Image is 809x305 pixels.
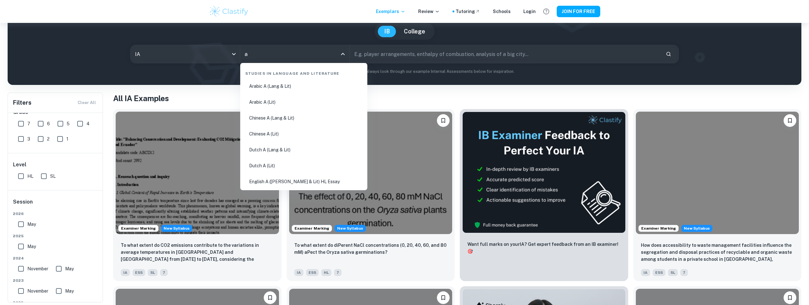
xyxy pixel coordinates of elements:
[264,291,276,304] button: Please log in to bookmark exemplars
[378,26,396,37] button: IB
[243,66,365,79] div: Studies in Language and Literature
[27,135,30,142] span: 3
[133,269,145,276] span: ESS
[121,242,274,263] p: To what extent do CO2 emissions contribute to the variations in average temperatures in Indonesia...
[557,6,600,17] button: JOIN FOR FREE
[541,6,552,17] button: Help and Feedback
[437,291,450,304] button: Please log in to bookmark exemplars
[335,225,366,232] span: New Syllabus
[113,93,801,104] h1: All IA Examples
[27,221,36,228] span: May
[321,269,331,276] span: HL
[27,243,36,250] span: May
[50,173,56,180] span: SL
[13,198,98,211] h6: Session
[680,269,688,276] span: 7
[350,45,661,63] input: E.g. player arrangements, enthalpy of combustion, analysis of a big city...
[13,98,31,107] h6: Filters
[65,288,74,295] span: May
[13,255,98,261] span: 2024
[86,120,90,127] span: 4
[161,225,192,232] span: New Syllabus
[418,8,440,15] p: Review
[663,49,674,59] button: Search
[119,225,158,231] span: Examiner Marking
[334,269,342,276] span: 7
[27,173,33,180] span: HL
[67,120,70,127] span: 5
[209,5,249,18] img: Clastify logo
[243,174,365,189] li: English A ([PERSON_NAME] & Lit) HL Essay
[294,242,447,256] p: To what extent do diPerent NaCl concentrations (0, 20, 40, 60, and 80 mM) aPect the Oryza sativa ...
[121,269,130,276] span: IA
[641,242,794,263] p: How does accessibility to waste management facilities influence the segregation and disposal prac...
[641,269,650,276] span: IA
[13,161,98,169] h6: Level
[47,120,50,127] span: 6
[636,112,799,234] img: ESS IA example thumbnail: How does accessibility to waste manageme
[467,249,473,254] span: 🎯
[66,135,68,142] span: 1
[784,291,796,304] button: Please log in to bookmark exemplars
[289,112,452,234] img: ESS IA example thumbnail: To what extent do diPerent NaCl concentr
[292,225,332,231] span: Examiner Marking
[13,278,98,283] span: 2023
[27,265,48,272] span: November
[243,142,365,157] li: Dutch A (Lang & Lit)
[456,8,480,15] a: Tutoring
[27,288,48,295] span: November
[467,241,621,255] p: Want full marks on your IA ? Get expert feedback from an IB examiner!
[437,114,450,127] button: Please log in to bookmark exemplars
[668,269,678,276] span: SL
[335,225,366,232] div: Starting from the May 2026 session, the ESS IA requirements have changed. We created this exempla...
[243,111,365,125] li: Chinese A (Lang & Lit)
[243,127,365,141] li: Chinese A (Lit)
[287,109,455,281] a: Examiner MarkingStarting from the May 2026 session, the ESS IA requirements have changed. We crea...
[243,79,365,94] li: Arabic A (Lang & Lit)
[294,269,303,276] span: IA
[47,135,50,142] span: 2
[243,95,365,109] li: Arabic A (Lit)
[784,114,796,127] button: Please log in to bookmark exemplars
[523,8,536,15] a: Login
[131,45,240,63] div: IA
[27,120,30,127] span: 7
[633,109,802,281] a: Examiner MarkingStarting from the May 2026 session, the ESS IA requirements have changed. We crea...
[681,225,712,232] div: Starting from the May 2026 session, the ESS IA requirements have changed. We created this exempla...
[639,225,678,231] span: Examiner Marking
[306,269,319,276] span: ESS
[376,8,405,15] p: Exemplars
[460,109,628,281] a: ThumbnailWant full marks on yourIA? Get expert feedback from an IB examiner!
[338,50,347,59] button: Close
[161,225,192,232] div: Starting from the May 2026 session, the ESS IA requirements have changed. We created this exempla...
[113,109,282,281] a: Examiner MarkingStarting from the May 2026 session, the ESS IA requirements have changed. We crea...
[148,269,158,276] span: SL
[160,269,168,276] span: 7
[493,8,511,15] a: Schools
[462,112,626,233] img: Thumbnail
[13,211,98,217] span: 2026
[398,26,432,37] button: College
[243,158,365,173] li: Dutch A (Lit)
[681,225,712,232] span: New Syllabus
[116,112,279,234] img: ESS IA example thumbnail: To what extent do CO2 emissions contribu
[653,269,665,276] span: ESS
[65,265,74,272] span: May
[13,233,98,239] span: 2025
[13,68,796,75] p: Not sure what to search for? You can always look through our example Internal Assessments below f...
